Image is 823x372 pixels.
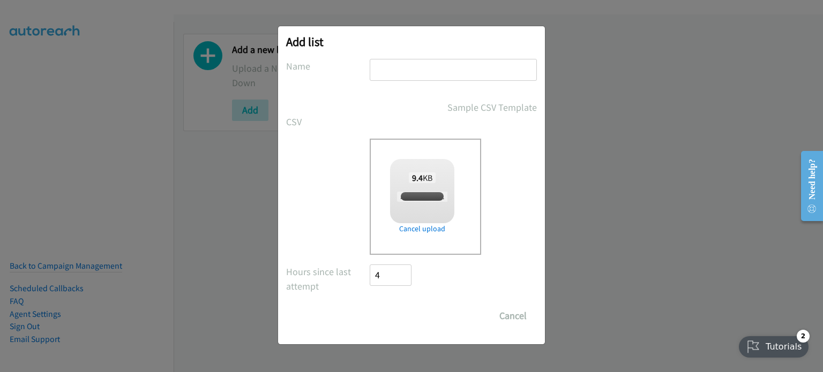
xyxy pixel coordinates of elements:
[286,34,537,49] h2: Add list
[489,305,537,327] button: Cancel
[412,172,423,183] strong: 9.4
[732,325,815,364] iframe: Checklist
[447,100,537,115] a: Sample CSV Template
[390,223,454,234] a: Cancel upload
[286,264,370,293] label: Hours since last attempt
[286,115,370,129] label: CSV
[409,172,436,183] span: KB
[792,143,823,229] iframe: Resource Center
[286,59,370,73] label: Name
[397,192,474,202] span: report1756870947024.csv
